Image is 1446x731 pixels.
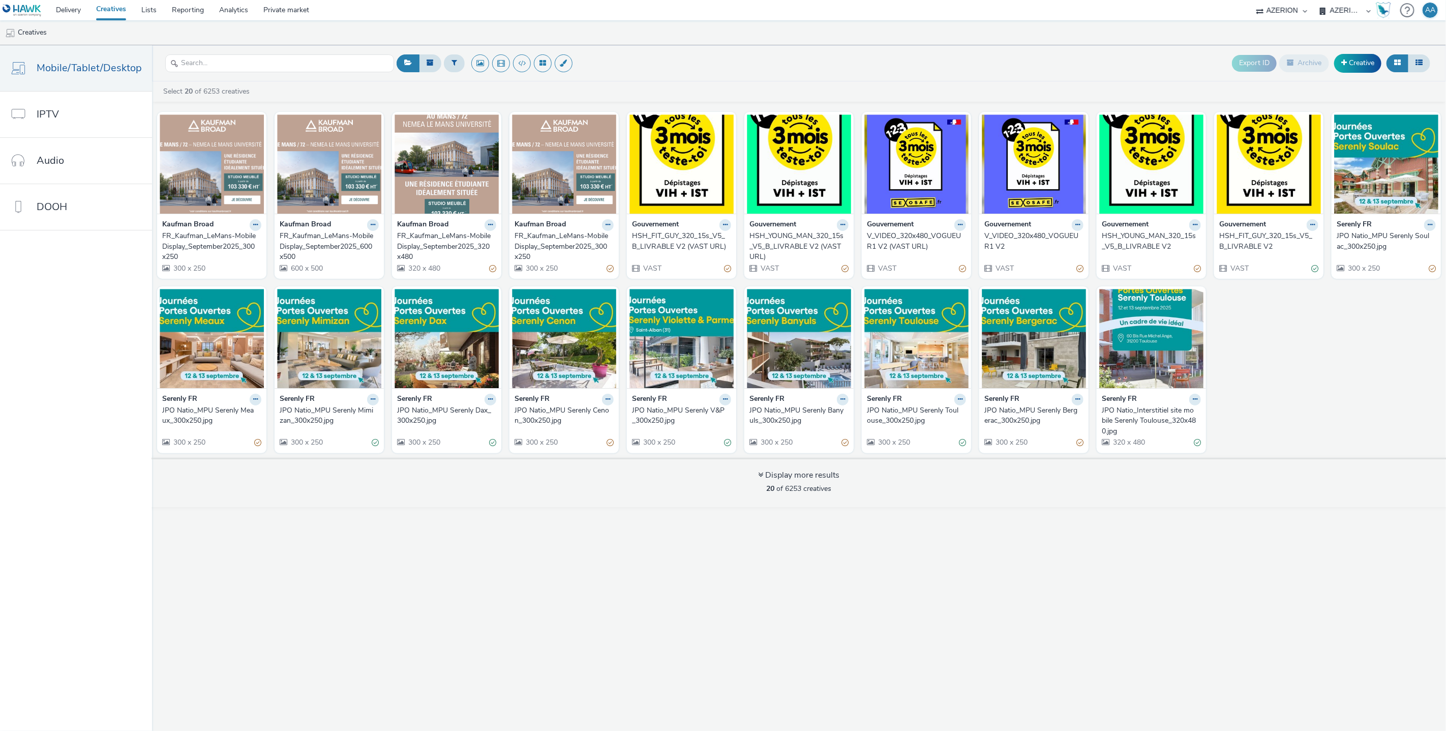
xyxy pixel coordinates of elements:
span: 300 x 250 [642,437,675,447]
img: FR_Kaufman_LeMans-MobileDisplay_September2025_320x480 visual [395,114,499,214]
a: Hawk Academy [1376,2,1395,18]
a: HSH_FIT_GUY_320_15s_V5_B_LIVRABLE V2 (VAST URL) [632,231,731,252]
a: HSH_YOUNG_MAN_320_15s_V5_B_LIVRABLE V2 (VAST URL) [749,231,849,262]
div: Valid [372,437,379,448]
span: VAST [760,264,779,273]
img: V_VIDEO_320x480_VOGUEUR1 V2 visual [982,114,1086,214]
div: Hawk Academy [1376,2,1391,18]
img: JPO Natio_MPU Serenly Bergerac_300x250.jpg visual [982,289,1086,388]
div: FR_Kaufman_LeMans-MobileDisplay_September2025_300x250 [515,231,610,262]
span: Audio [37,153,64,168]
span: 300 x 250 [407,437,440,447]
img: FR_Kaufman_LeMans-MobileDisplay_September2025_300x250 visual [160,114,264,214]
div: FR_Kaufman_LeMans-MobileDisplay_September2025_600x500 [280,231,375,262]
span: 320 x 480 [1112,437,1145,447]
strong: Serenly FR [1102,394,1137,405]
a: JPO Natio_MPU Serenly V&P_300x250.jpg [632,405,731,426]
div: Partially valid [1194,263,1201,274]
strong: Kaufman Broad [397,219,448,231]
span: 300 x 250 [525,264,558,273]
strong: Serenly FR [515,394,550,405]
strong: Serenly FR [749,394,785,405]
a: JPO Natio_MPU Serenly Bergerac_300x250.jpg [984,405,1083,426]
a: FR_Kaufman_LeMans-MobileDisplay_September2025_300x250 [515,231,614,262]
img: FR_Kaufman_LeMans-MobileDisplay_September2025_300x250 visual [512,114,616,214]
div: Partially valid [1076,263,1083,274]
span: 600 x 500 [290,264,323,273]
span: Mobile/Tablet/Desktop [37,61,142,75]
div: JPO Natio_MPU Serenly Mimizan_300x250.jpg [280,405,375,426]
div: JPO Natio_MPU Serenly Banyuls_300x250.jpg [749,405,845,426]
span: 300 x 250 [760,437,793,447]
img: V_VIDEO_320x480_VOGUEUR1 V2 (VAST URL) visual [864,114,969,214]
span: VAST [642,264,661,273]
span: DOOH [37,199,67,214]
div: JPO Natio_Interstitiel site mobile Serenly Toulouse_320x480.jpg [1102,405,1197,436]
a: V_VIDEO_320x480_VOGUEUR1 V2 (VAST URL) [867,231,966,252]
strong: Gouvernement [1102,219,1149,231]
div: Partially valid [724,263,731,274]
span: IPTV [37,107,59,122]
strong: Serenly FR [397,394,432,405]
a: JPO Natio_MPU Serenly Banyuls_300x250.jpg [749,405,849,426]
div: FR_Kaufman_LeMans-MobileDisplay_September2025_300x250 [162,231,257,262]
img: undefined Logo [3,4,42,17]
a: FR_Kaufman_LeMans-MobileDisplay_September2025_320x480 [397,231,496,262]
strong: Gouvernement [984,219,1031,231]
span: VAST [877,264,896,273]
img: JPO Natio_MPU Serenly Cenon_300x250.jpg visual [512,289,616,388]
button: Archive [1279,54,1329,72]
strong: Kaufman Broad [280,219,331,231]
div: Partially valid [1076,437,1083,448]
img: JPO Natio_MPU Serenly Banyuls_300x250.jpg visual [747,289,851,388]
span: 300 x 250 [172,264,205,273]
div: V_VIDEO_320x480_VOGUEUR1 V2 (VAST URL) [867,231,962,252]
strong: Kaufman Broad [515,219,566,231]
div: V_VIDEO_320x480_VOGUEUR1 V2 [984,231,1079,252]
a: FR_Kaufman_LeMans-MobileDisplay_September2025_600x500 [280,231,379,262]
div: Valid [1194,437,1201,448]
strong: Serenly FR [1337,219,1372,231]
div: FR_Kaufman_LeMans-MobileDisplay_September2025_320x480 [397,231,492,262]
button: Export ID [1232,55,1277,71]
div: Partially valid [1429,263,1436,274]
a: JPO Natio_MPU Serenly Toulouse_300x250.jpg [867,405,966,426]
div: JPO Natio_MPU Serenly Soulac_300x250.jpg [1337,231,1432,252]
div: JPO Natio_MPU Serenly Dax_300x250.jpg [397,405,492,426]
span: VAST [1112,264,1131,273]
input: Search... [165,54,394,72]
span: VAST [1229,264,1249,273]
span: 300 x 250 [290,437,323,447]
div: JPO Natio_MPU Serenly Cenon_300x250.jpg [515,405,610,426]
a: JPO Natio_Interstitiel site mobile Serenly Toulouse_320x480.jpg [1102,405,1201,436]
div: Partially valid [959,263,966,274]
img: HSH_YOUNG_MAN_320_15s_V5_B_LIVRABLE V2 visual [1099,114,1203,214]
img: HSH_FIT_GUY_320_15s_V5_B_LIVRABLE V2 visual [1217,114,1321,214]
div: Partially valid [489,263,496,274]
img: JPO Natio_Interstitiel site mobile Serenly Toulouse_320x480.jpg visual [1099,289,1203,388]
strong: 20 [767,484,775,493]
span: 300 x 250 [1347,264,1380,273]
a: Select of 6253 creatives [162,86,254,96]
a: V_VIDEO_320x480_VOGUEUR1 V2 [984,231,1083,252]
img: HSH_FIT_GUY_320_15s_V5_B_LIVRABLE V2 (VAST URL) visual [629,114,734,214]
img: JPO Natio_MPU Serenly V&P_300x250.jpg visual [629,289,734,388]
div: Valid [959,437,966,448]
div: JPO Natio_MPU Serenly V&P_300x250.jpg [632,405,727,426]
a: JPO Natio_MPU Serenly Dax_300x250.jpg [397,405,496,426]
a: JPO Natio_MPU Serenly Mimizan_300x250.jpg [280,405,379,426]
span: 300 x 250 [995,437,1028,447]
div: Valid [489,437,496,448]
div: HSH_YOUNG_MAN_320_15s_V5_B_LIVRABLE V2 [1102,231,1197,252]
span: 300 x 250 [877,437,910,447]
img: HSH_YOUNG_MAN_320_15s_V5_B_LIVRABLE V2 (VAST URL) visual [747,114,851,214]
button: Grid [1387,54,1408,72]
strong: Gouvernement [749,219,796,231]
div: Partially valid [607,263,614,274]
strong: Kaufman Broad [162,219,214,231]
div: AA [1425,3,1435,18]
strong: Serenly FR [867,394,902,405]
span: 300 x 250 [525,437,558,447]
div: Valid [724,437,731,448]
span: VAST [995,264,1014,273]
